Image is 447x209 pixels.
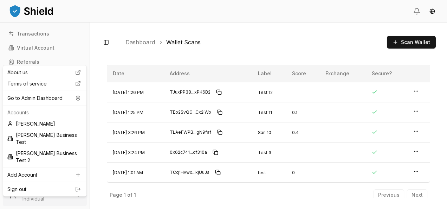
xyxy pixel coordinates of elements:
div: [PERSON_NAME] [5,118,85,129]
a: Terms of service [5,78,85,89]
a: Sign out [7,186,82,193]
div: Go to Admin Dashboard [5,93,85,104]
div: [PERSON_NAME] Business Test [5,129,85,148]
a: Add Account [5,169,85,180]
div: [PERSON_NAME] Business Test 2 [5,148,85,166]
a: About us [5,67,85,78]
p: Accounts [7,109,82,116]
